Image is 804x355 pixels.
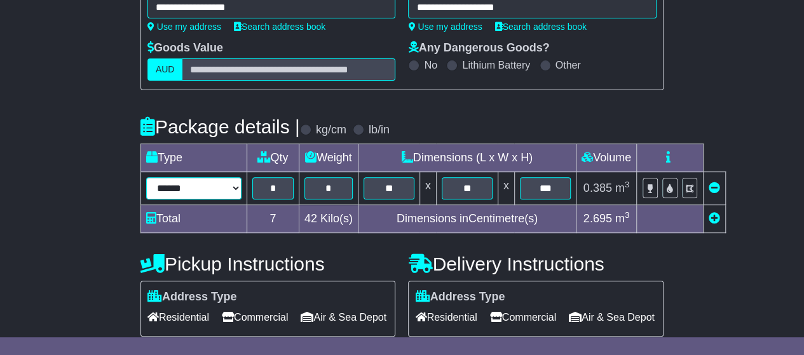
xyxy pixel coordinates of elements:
[555,59,581,71] label: Other
[498,172,514,205] td: x
[462,59,530,71] label: Lithium Battery
[490,307,556,327] span: Commercial
[415,290,505,304] label: Address Type
[358,144,576,172] td: Dimensions (L x W x H)
[247,144,299,172] td: Qty
[408,41,549,55] label: Any Dangerous Goods?
[222,307,288,327] span: Commercial
[140,205,247,233] td: Total
[304,212,317,225] span: 42
[709,212,720,225] a: Add new item
[358,205,576,233] td: Dimensions in Centimetre(s)
[147,307,209,327] span: Residential
[495,22,587,32] a: Search address book
[569,307,655,327] span: Air & Sea Depot
[247,205,299,233] td: 7
[301,307,386,327] span: Air & Sea Depot
[147,41,223,55] label: Goods Value
[234,22,325,32] a: Search address book
[583,212,612,225] span: 2.695
[140,253,396,274] h4: Pickup Instructions
[625,210,630,220] sup: 3
[424,59,437,71] label: No
[615,212,630,225] span: m
[408,22,482,32] a: Use my address
[147,22,221,32] a: Use my address
[615,182,630,194] span: m
[147,290,237,304] label: Address Type
[709,182,720,194] a: Remove this item
[408,253,664,274] h4: Delivery Instructions
[147,58,183,81] label: AUD
[369,123,390,137] label: lb/in
[583,182,612,194] span: 0.385
[140,144,247,172] td: Type
[316,123,346,137] label: kg/cm
[299,144,358,172] td: Weight
[576,144,636,172] td: Volume
[299,205,358,233] td: Kilo(s)
[415,307,477,327] span: Residential
[625,180,630,189] sup: 3
[419,172,436,205] td: x
[140,116,300,137] h4: Package details |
